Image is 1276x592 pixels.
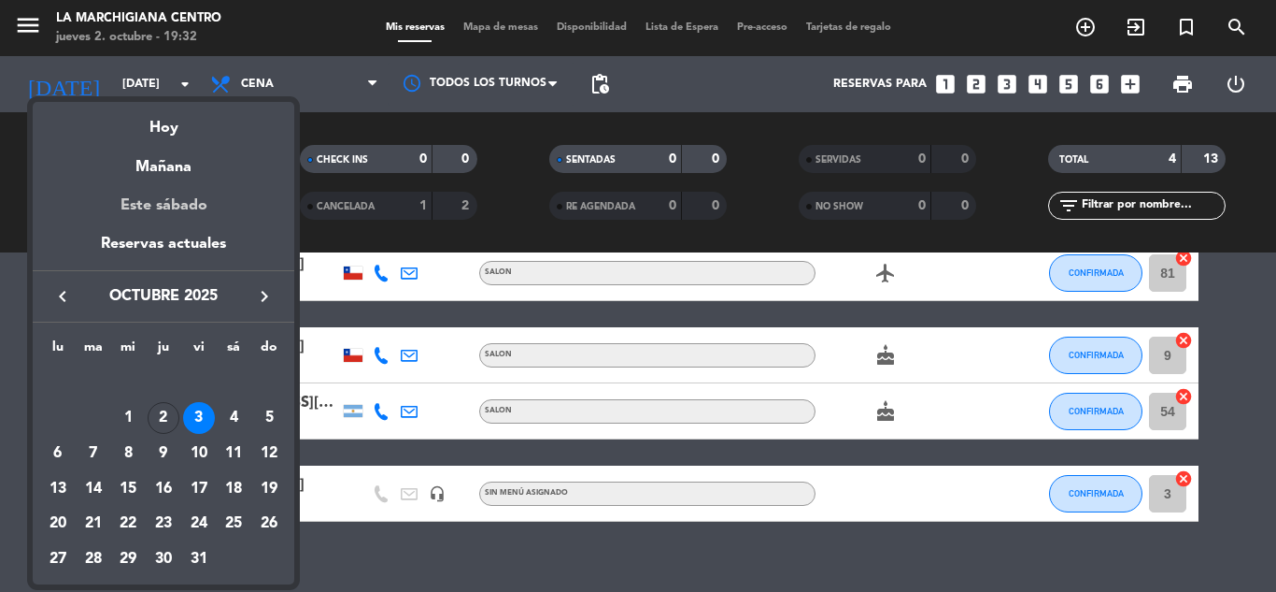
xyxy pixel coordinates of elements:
div: 26 [253,509,285,541]
div: Hoy [33,102,294,140]
td: 13 de octubre de 2025 [40,471,76,507]
div: 9 [148,438,179,469]
td: 26 de octubre de 2025 [251,507,287,542]
div: 7 [78,438,109,469]
td: 30 de octubre de 2025 [146,541,181,577]
td: 11 de octubre de 2025 [217,436,252,471]
th: miércoles [110,337,146,366]
div: 31 [183,543,215,575]
td: 23 de octubre de 2025 [146,507,181,542]
div: 13 [42,473,74,505]
td: 1 de octubre de 2025 [110,401,146,437]
div: 21 [78,509,109,541]
td: 16 de octubre de 2025 [146,471,181,507]
div: 8 [112,438,144,469]
div: 15 [112,473,144,505]
div: 12 [253,438,285,469]
td: 27 de octubre de 2025 [40,541,76,577]
td: 20 de octubre de 2025 [40,507,76,542]
div: 23 [148,509,179,541]
td: 9 de octubre de 2025 [146,436,181,471]
i: keyboard_arrow_left [51,285,74,308]
div: 19 [253,473,285,505]
div: 5 [253,402,285,434]
td: 28 de octubre de 2025 [76,541,111,577]
div: 20 [42,509,74,541]
div: 6 [42,438,74,469]
td: 24 de octubre de 2025 [181,507,217,542]
div: 29 [112,543,144,575]
td: 2 de octubre de 2025 [146,401,181,437]
div: Mañana [33,141,294,180]
td: 25 de octubre de 2025 [217,507,252,542]
button: keyboard_arrow_left [46,284,79,309]
div: Reservas actuales [33,232,294,270]
td: 19 de octubre de 2025 [251,471,287,507]
div: 27 [42,543,74,575]
span: octubre 2025 [79,284,248,309]
button: keyboard_arrow_right [248,284,281,309]
td: 21 de octubre de 2025 [76,507,111,542]
div: 17 [183,473,215,505]
td: 5 de octubre de 2025 [251,401,287,437]
div: 14 [78,473,109,505]
td: OCT. [40,366,287,401]
td: 12 de octubre de 2025 [251,436,287,471]
th: jueves [146,337,181,366]
td: 31 de octubre de 2025 [181,541,217,577]
th: viernes [181,337,217,366]
div: 22 [112,509,144,541]
div: 2 [148,402,179,434]
div: 3 [183,402,215,434]
td: 17 de octubre de 2025 [181,471,217,507]
td: 3 de octubre de 2025 [181,401,217,437]
div: 10 [183,438,215,469]
td: 6 de octubre de 2025 [40,436,76,471]
div: 25 [218,509,249,541]
i: keyboard_arrow_right [253,285,276,308]
td: 18 de octubre de 2025 [217,471,252,507]
div: Este sábado [33,180,294,232]
th: lunes [40,337,76,366]
th: sábado [217,337,252,366]
td: 29 de octubre de 2025 [110,541,146,577]
td: 8 de octubre de 2025 [110,436,146,471]
div: 1 [112,402,144,434]
div: 30 [148,543,179,575]
div: 24 [183,509,215,541]
div: 4 [218,402,249,434]
td: 14 de octubre de 2025 [76,471,111,507]
th: martes [76,337,111,366]
td: 22 de octubre de 2025 [110,507,146,542]
div: 16 [148,473,179,505]
div: 28 [78,543,109,575]
td: 10 de octubre de 2025 [181,436,217,471]
td: 15 de octubre de 2025 [110,471,146,507]
td: 7 de octubre de 2025 [76,436,111,471]
div: 11 [218,438,249,469]
td: 4 de octubre de 2025 [217,401,252,437]
div: 18 [218,473,249,505]
th: domingo [251,337,287,366]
